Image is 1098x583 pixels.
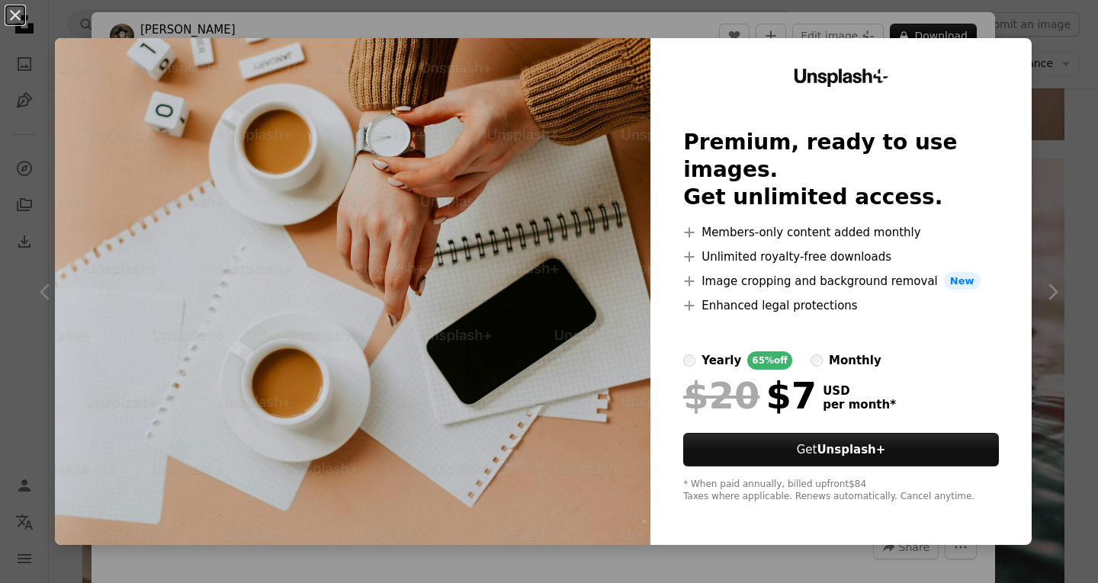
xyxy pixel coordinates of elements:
div: monthly [829,351,881,370]
span: per month * [823,398,896,412]
li: Unlimited royalty-free downloads [683,248,999,266]
span: New [944,272,981,290]
li: Enhanced legal protections [683,296,999,315]
div: * When paid annually, billed upfront $84 Taxes where applicable. Renews automatically. Cancel any... [683,479,999,503]
span: $20 [683,376,759,415]
span: USD [823,384,896,398]
button: GetUnsplash+ [683,433,999,466]
li: Members-only content added monthly [683,223,999,242]
div: 65% off [747,351,792,370]
div: $7 [683,376,817,415]
h2: Premium, ready to use images. Get unlimited access. [683,129,999,211]
li: Image cropping and background removal [683,272,999,290]
input: yearly65%off [683,354,695,367]
strong: Unsplash+ [817,443,885,456]
div: yearly [701,351,741,370]
input: monthly [811,354,823,367]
